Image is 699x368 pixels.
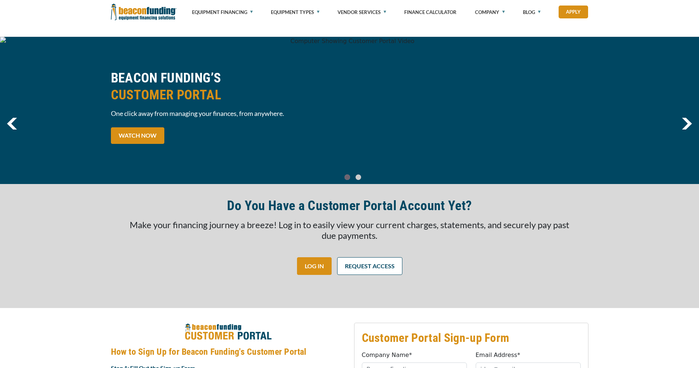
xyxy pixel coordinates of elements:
a: Apply [559,6,588,18]
h4: How to Sign Up for Beacon Funding's Customer Portal [111,346,345,358]
span: Make your financing journey a breeze! Log in to easily view your current charges, statements, and... [130,219,569,241]
a: REQUEST ACCESS [337,257,402,275]
a: previous [7,118,17,130]
label: Email Address* [476,351,520,360]
h2: BEACON FUNDING’S [111,70,345,103]
a: next [682,118,692,130]
img: Right Navigator [682,118,692,130]
h2: Do You Have a Customer Portal Account Yet? [227,197,472,214]
label: Company Name* [362,351,412,360]
a: LOG IN [297,257,332,275]
span: CUSTOMER PORTAL [111,86,345,103]
h3: Customer Portal Sign-up Form [362,330,581,345]
a: Go To Slide 0 [343,174,352,180]
a: Go To Slide 1 [354,174,363,180]
img: Left Navigator [7,118,17,130]
span: One click away from managing your finances, from anywhere. [111,109,345,118]
a: WATCH NOW [111,127,164,144]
